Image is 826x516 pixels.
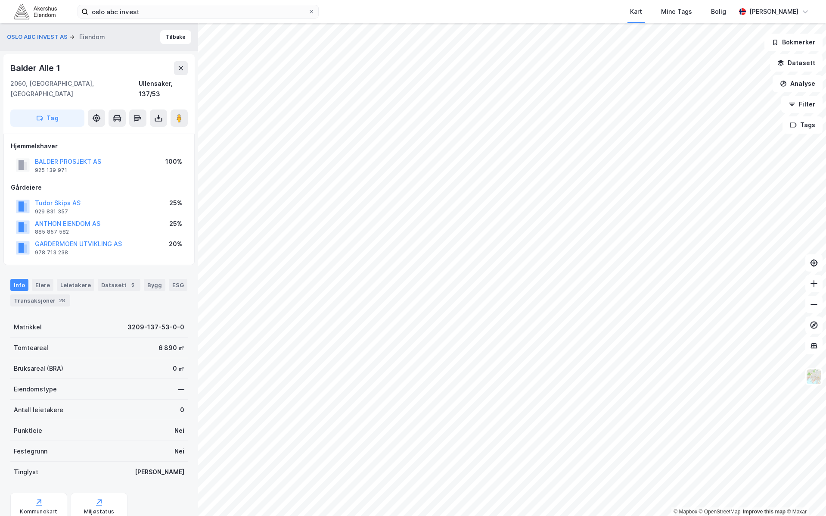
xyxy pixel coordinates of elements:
[14,384,57,394] div: Eiendomstype
[35,208,68,215] div: 929 831 357
[14,343,48,353] div: Tomteareal
[169,219,182,229] div: 25%
[14,322,42,332] div: Matrikkel
[10,61,62,75] div: Balder Alle 1
[57,296,67,305] div: 28
[743,509,786,515] a: Improve this map
[158,343,184,353] div: 6 890 ㎡
[173,363,184,374] div: 0 ㎡
[630,6,642,17] div: Kart
[773,75,823,92] button: Analyse
[84,508,114,515] div: Miljøstatus
[88,5,308,18] input: Søk på adresse, matrikkel, gårdeiere, leietakere eller personer
[14,467,38,477] div: Tinglyst
[749,6,798,17] div: [PERSON_NAME]
[174,425,184,436] div: Nei
[783,116,823,134] button: Tags
[806,369,822,385] img: Z
[783,475,826,516] div: Kontrollprogram for chat
[699,509,741,515] a: OpenStreetMap
[661,6,692,17] div: Mine Tags
[674,509,697,515] a: Mapbox
[764,34,823,51] button: Bokmerker
[14,425,42,436] div: Punktleie
[127,322,184,332] div: 3209-137-53-0-0
[14,4,57,19] img: akershus-eiendom-logo.9091f326c980b4bce74ccdd9f866810c.svg
[10,78,139,99] div: 2060, [GEOGRAPHIC_DATA], [GEOGRAPHIC_DATA]
[169,279,187,291] div: ESG
[711,6,726,17] div: Bolig
[144,279,165,291] div: Bygg
[14,363,63,374] div: Bruksareal (BRA)
[178,384,184,394] div: —
[160,30,191,44] button: Tilbake
[10,294,70,306] div: Transaksjoner
[169,239,182,249] div: 20%
[781,96,823,113] button: Filter
[11,182,187,193] div: Gårdeiere
[79,32,105,42] div: Eiendom
[180,405,184,415] div: 0
[35,167,67,174] div: 925 139 971
[128,281,137,289] div: 5
[11,141,187,151] div: Hjemmelshaver
[139,78,188,99] div: Ullensaker, 137/53
[35,249,68,256] div: 978 713 238
[135,467,184,477] div: [PERSON_NAME]
[169,198,182,208] div: 25%
[165,156,182,167] div: 100%
[20,508,57,515] div: Kommunekart
[7,33,69,41] button: OSLO ABC INVEST AS
[32,279,53,291] div: Eiere
[783,475,826,516] iframe: Chat Widget
[10,109,84,127] button: Tag
[770,54,823,72] button: Datasett
[10,279,28,291] div: Info
[98,279,140,291] div: Datasett
[35,228,69,235] div: 885 857 582
[14,405,63,415] div: Antall leietakere
[14,446,47,457] div: Festegrunn
[174,446,184,457] div: Nei
[57,279,94,291] div: Leietakere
